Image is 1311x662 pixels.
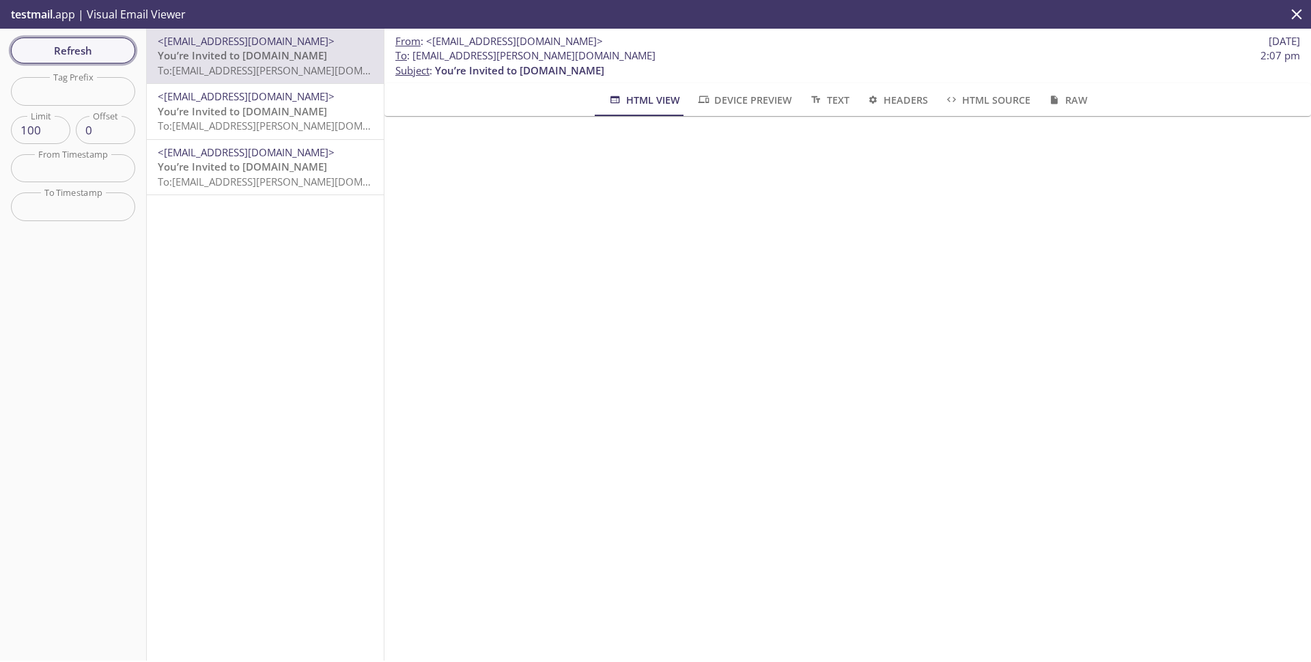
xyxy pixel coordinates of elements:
span: You’re Invited to [DOMAIN_NAME] [158,160,327,173]
span: Device Preview [696,91,792,109]
nav: emails [147,29,384,195]
span: You’re Invited to [DOMAIN_NAME] [158,104,327,118]
span: From [395,34,421,48]
span: : [EMAIL_ADDRESS][PERSON_NAME][DOMAIN_NAME] [395,48,655,63]
span: : [395,34,603,48]
div: <[EMAIL_ADDRESS][DOMAIN_NAME]>You’re Invited to [DOMAIN_NAME]To:[EMAIL_ADDRESS][PERSON_NAME][DOMA... [147,140,384,195]
span: <[EMAIL_ADDRESS][DOMAIN_NAME]> [426,34,603,48]
button: Refresh [11,38,135,63]
span: testmail [11,7,53,22]
span: Text [808,91,849,109]
span: Raw [1047,91,1087,109]
span: [DATE] [1269,34,1300,48]
span: HTML Source [944,91,1030,109]
span: Refresh [22,42,124,59]
span: To: [EMAIL_ADDRESS][PERSON_NAME][DOMAIN_NAME] [158,175,415,188]
div: <[EMAIL_ADDRESS][DOMAIN_NAME]>You’re Invited to [DOMAIN_NAME]To:[EMAIL_ADDRESS][PERSON_NAME][DOMA... [147,29,384,83]
p: : [395,48,1300,78]
span: Subject [395,63,429,77]
span: To: [EMAIL_ADDRESS][PERSON_NAME][DOMAIN_NAME] [158,119,415,132]
span: To: [EMAIL_ADDRESS][PERSON_NAME][DOMAIN_NAME] [158,63,415,77]
span: <[EMAIL_ADDRESS][DOMAIN_NAME]> [158,34,335,48]
span: 2:07 pm [1260,48,1300,63]
span: <[EMAIL_ADDRESS][DOMAIN_NAME]> [158,145,335,159]
span: <[EMAIL_ADDRESS][DOMAIN_NAME]> [158,89,335,103]
span: HTML View [608,91,679,109]
div: <[EMAIL_ADDRESS][DOMAIN_NAME]>You’re Invited to [DOMAIN_NAME]To:[EMAIL_ADDRESS][PERSON_NAME][DOMA... [147,84,384,139]
span: You’re Invited to [DOMAIN_NAME] [158,48,327,62]
span: To [395,48,407,62]
span: Headers [866,91,928,109]
span: You’re Invited to [DOMAIN_NAME] [435,63,604,77]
